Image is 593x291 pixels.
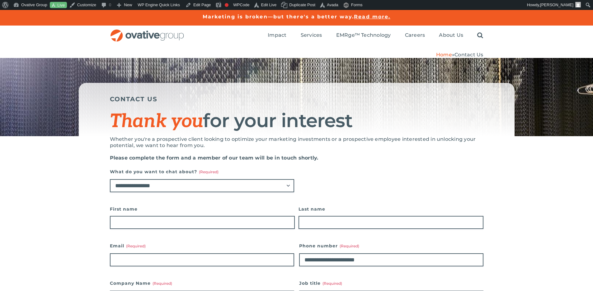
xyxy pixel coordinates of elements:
[354,14,390,20] a: Read more.
[110,167,294,176] label: What do you want to chat about?
[336,32,391,38] span: EMRge™ Technology
[110,111,483,131] h1: for your interest
[301,32,322,39] a: Services
[301,32,322,38] span: Services
[322,281,342,286] span: (Required)
[153,281,172,286] span: (Required)
[439,32,463,38] span: About Us
[436,52,483,58] span: »
[477,32,483,39] a: Search
[110,279,294,288] label: Company Name
[268,32,286,38] span: Impact
[110,155,318,161] strong: Please complete the form and a member of our team will be in touch shortly.
[436,52,452,58] a: Home
[299,205,483,213] label: Last name
[110,95,483,103] h5: CONTACT US
[203,14,354,20] a: Marketing is broken—but there's a better way.
[268,26,483,45] nav: Menu
[439,32,463,39] a: About Us
[340,244,359,248] span: (Required)
[336,32,391,39] a: EMRge™ Technology
[454,52,483,58] span: Contact Us
[110,29,185,35] a: OG_Full_horizontal_RGB
[268,32,286,39] a: Impact
[110,241,294,250] label: Email
[225,3,228,7] div: Focus keyphrase not set
[110,205,295,213] label: First name
[405,32,425,39] a: Careers
[405,32,425,38] span: Careers
[540,2,573,7] span: [PERSON_NAME]
[110,110,203,133] span: Thank you
[299,279,483,288] label: Job title
[126,244,146,248] span: (Required)
[50,2,67,8] a: Live
[199,169,219,174] span: (Required)
[110,136,483,149] p: Whether you're a prospective client looking to optimize your marketing investments or a prospecti...
[299,241,483,250] label: Phone number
